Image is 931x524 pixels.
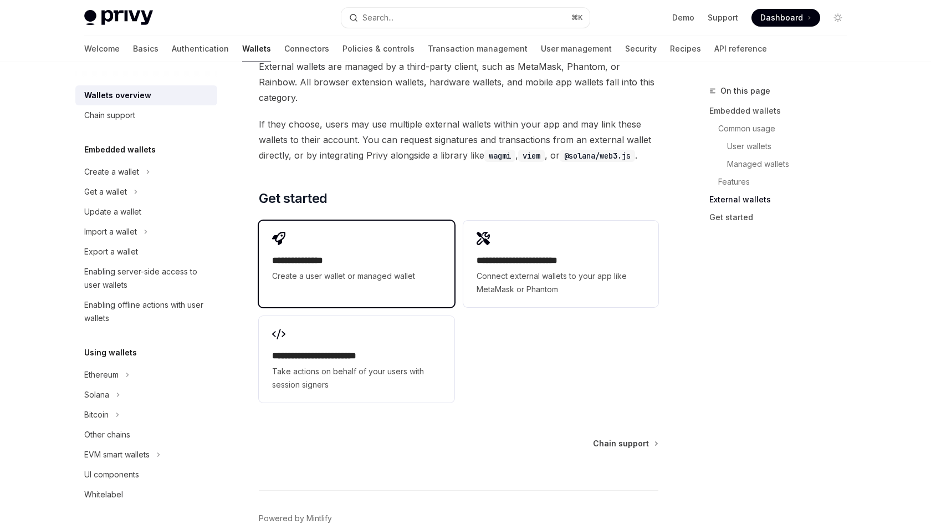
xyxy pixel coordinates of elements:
span: Take actions on behalf of your users with session signers [272,365,441,391]
div: Import a wallet [84,225,137,238]
div: Enabling server-side access to user wallets [84,265,211,292]
div: Export a wallet [84,245,138,258]
a: Policies & controls [342,35,415,62]
div: UI components [84,468,139,481]
a: Enabling offline actions with user wallets [75,295,217,328]
a: Security [625,35,657,62]
a: Common usage [718,120,856,138]
div: Chain support [84,109,135,122]
a: Get started [709,208,856,226]
a: API reference [714,35,767,62]
code: wagmi [484,150,515,162]
div: Ethereum [84,368,119,381]
div: EVM smart wallets [84,448,150,461]
span: Dashboard [760,12,803,23]
a: Embedded wallets [709,102,856,120]
a: Welcome [84,35,120,62]
a: Transaction management [428,35,528,62]
a: Basics [133,35,158,62]
a: Support [708,12,738,23]
div: Bitcoin [84,408,109,421]
a: Chain support [593,438,657,449]
a: UI components [75,465,217,485]
a: Update a wallet [75,202,217,222]
a: Dashboard [751,9,820,27]
span: Chain support [593,438,649,449]
span: If they choose, users may use multiple external wallets within your app and may link these wallet... [259,116,658,163]
a: Enabling server-side access to user wallets [75,262,217,295]
a: Features [718,173,856,191]
a: Wallets overview [75,85,217,105]
span: Connect external wallets to your app like MetaMask or Phantom [477,269,645,296]
code: viem [518,150,545,162]
a: Demo [672,12,694,23]
div: Search... [362,11,393,24]
a: Powered by Mintlify [259,513,332,524]
a: User management [541,35,612,62]
span: Get started [259,190,327,207]
div: Get a wallet [84,185,127,199]
button: Search...⌘K [341,8,590,28]
span: Create a user wallet or managed wallet [272,269,441,283]
a: Wallets [242,35,271,62]
a: Authentication [172,35,229,62]
div: Update a wallet [84,205,141,218]
div: Solana [84,388,109,401]
div: Enabling offline actions with user wallets [84,298,211,325]
div: Wallets overview [84,89,151,102]
a: Whitelabel [75,485,217,505]
code: @solana/web3.js [560,150,635,162]
a: Other chains [75,425,217,445]
a: Recipes [670,35,701,62]
span: On this page [720,84,770,98]
a: Export a wallet [75,242,217,262]
span: External wallets are managed by a third-party client, such as MetaMask, Phantom, or Rainbow. All ... [259,59,658,105]
a: External wallets [709,191,856,208]
img: light logo [84,10,153,26]
div: Create a wallet [84,165,139,179]
a: Connectors [284,35,329,62]
h5: Using wallets [84,346,137,359]
a: User wallets [727,138,856,155]
button: Toggle dark mode [829,9,847,27]
span: ⌘ K [571,13,583,22]
a: Chain support [75,105,217,125]
div: Whitelabel [84,488,123,501]
a: Managed wallets [727,155,856,173]
h5: Embedded wallets [84,143,156,156]
div: Other chains [84,428,130,441]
